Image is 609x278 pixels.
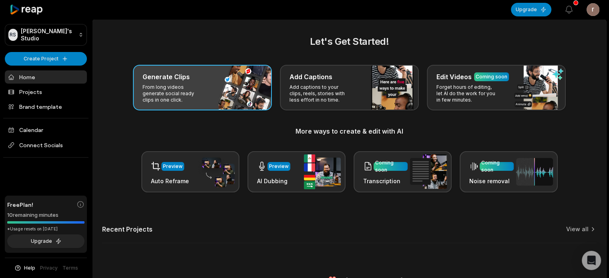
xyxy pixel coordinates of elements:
span: Connect Socials [5,138,87,152]
div: *Usage resets on [DATE] [7,226,84,232]
div: Coming soon [476,73,507,80]
img: noise_removal.png [516,158,553,186]
h2: Recent Projects [102,225,153,233]
a: Brand template [5,100,87,113]
span: Free Plan! [7,200,33,209]
div: Preview [269,163,289,170]
img: auto_reframe.png [198,156,235,188]
h3: Noise removal [469,177,514,185]
h3: AI Dubbing [257,177,290,185]
div: 10 remaining minutes [7,211,84,219]
img: transcription.png [410,154,447,189]
a: Projects [5,85,87,98]
a: Home [5,70,87,84]
div: Coming soon [481,159,512,174]
h3: More ways to create & edit with AI [102,126,597,136]
p: Forget hours of editing, let AI do the work for you in few minutes. [436,84,498,103]
h3: Edit Videos [436,72,472,82]
h3: Auto Reframe [151,177,189,185]
p: [PERSON_NAME]'s Studio [21,28,75,42]
button: Upgrade [511,3,551,16]
a: Terms [62,264,78,272]
p: From long videos generate social ready clips in one click. [143,84,205,103]
h2: Let's Get Started! [102,34,597,49]
div: Coming soon [375,159,406,174]
div: RS [8,29,18,41]
div: Preview [163,163,183,170]
button: Help [14,264,35,272]
a: Privacy [40,264,58,272]
p: Add captions to your clips, reels, stories with less effort in no time. [289,84,352,103]
h3: Transcription [363,177,408,185]
a: Calendar [5,123,87,136]
img: ai_dubbing.png [304,154,341,189]
span: Help [24,264,35,272]
button: Upgrade [7,234,84,248]
a: View all [566,225,589,233]
div: Open Intercom Messenger [582,251,601,270]
h3: Generate Clips [143,72,190,82]
h3: Add Captions [289,72,332,82]
button: Create Project [5,52,87,66]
